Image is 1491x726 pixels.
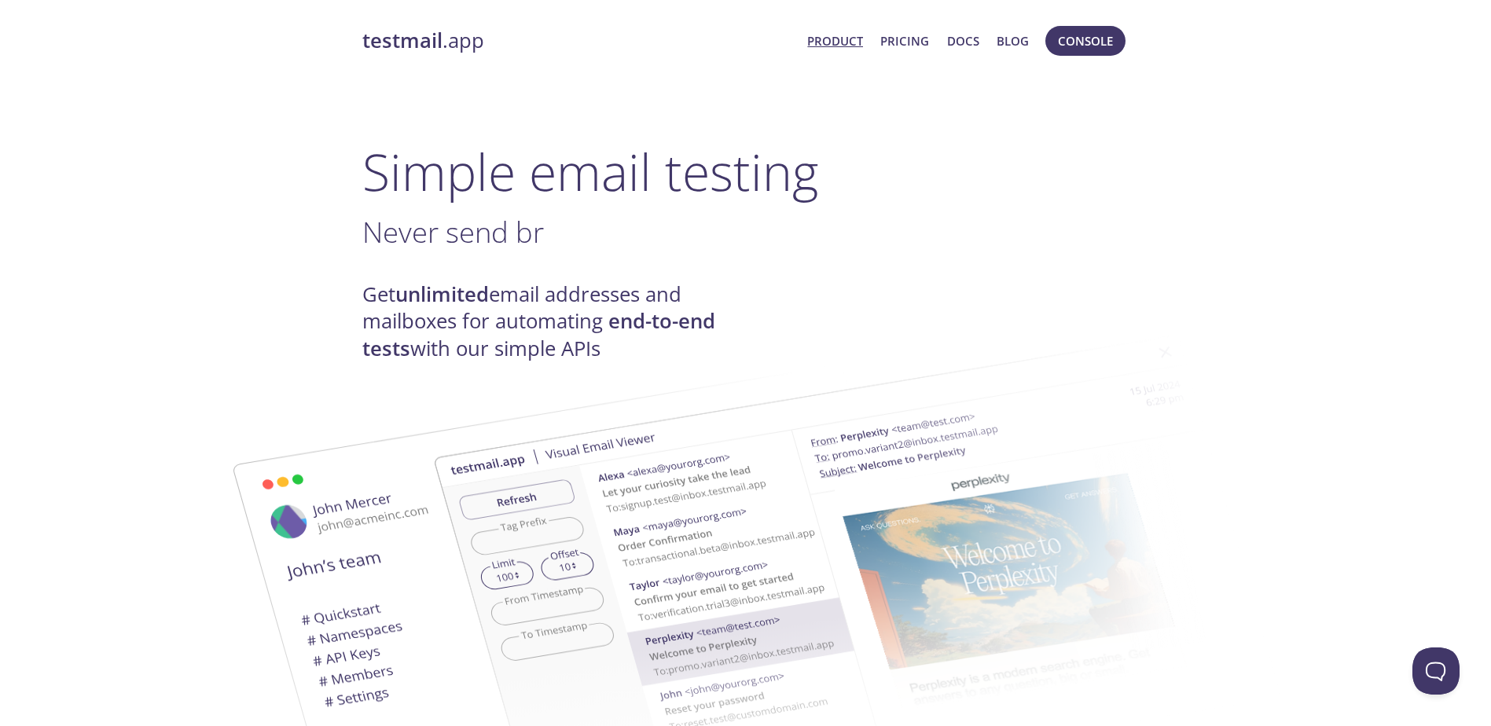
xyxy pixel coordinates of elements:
[362,27,443,54] strong: testmail
[997,31,1029,51] a: Blog
[362,281,746,362] h4: Get email addresses and mailboxes for automating with our simple APIs
[1045,26,1126,56] button: Console
[362,27,795,54] a: testmail.app
[880,31,929,51] a: Pricing
[395,280,489,308] strong: unlimited
[362,307,715,361] strong: end-to-end tests
[1058,31,1113,51] span: Console
[807,31,863,51] a: Product
[1412,647,1460,695] iframe: Help Scout Beacon - Open
[362,212,544,251] span: Never send br
[947,31,979,51] a: Docs
[362,141,1129,202] h1: Simple email testing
